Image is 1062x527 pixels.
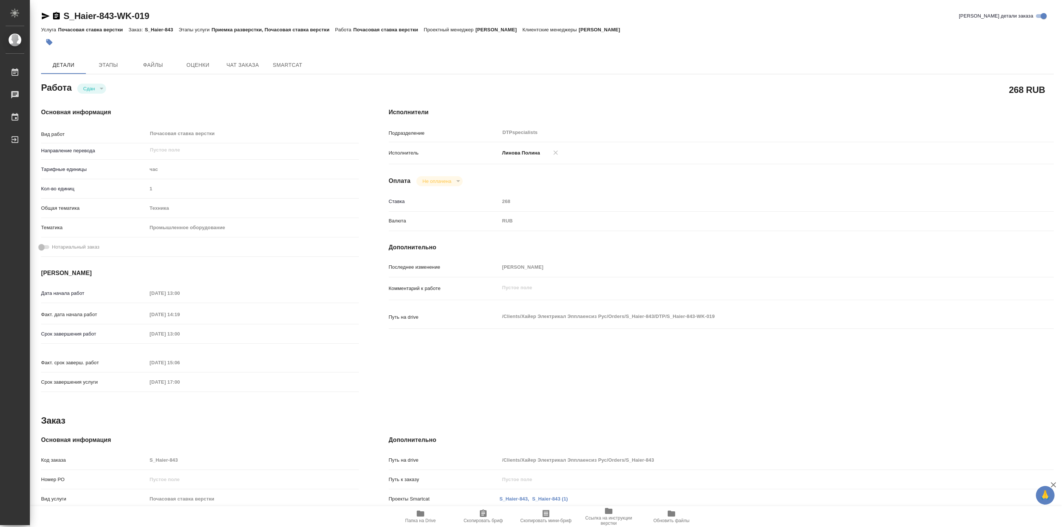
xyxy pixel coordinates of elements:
[41,205,147,212] p: Общая тематика
[389,177,411,185] h4: Оплата
[335,27,353,32] p: Работа
[389,263,500,271] p: Последнее изменение
[41,378,147,386] p: Срок завершения услуги
[653,518,690,523] span: Обновить файлы
[500,455,999,465] input: Пустое поле
[41,12,50,21] button: Скопировать ссылку для ЯМессенджера
[41,476,147,483] p: Номер РО
[145,27,179,32] p: S_Haier-843
[41,290,147,297] p: Дата начала работ
[147,221,359,234] div: Промышленное оборудование
[211,27,335,32] p: Приемка разверстки, Почасовая ставка верстки
[147,474,359,485] input: Пустое поле
[179,27,212,32] p: Этапы услуги
[389,285,500,292] p: Комментарий к работе
[1009,83,1045,96] h2: 268 RUB
[389,243,1054,252] h4: Дополнительно
[959,12,1033,20] span: [PERSON_NAME] детали заказа
[577,506,640,527] button: Ссылка на инструкции верстки
[147,377,212,387] input: Пустое поле
[41,131,147,138] p: Вид работ
[41,456,147,464] p: Код заказа
[420,178,453,184] button: Не оплачена
[147,202,359,215] div: Техника
[353,27,424,32] p: Почасовая ставка верстки
[424,27,475,32] p: Проектный менеджер
[41,108,359,117] h4: Основная информация
[41,330,147,338] p: Срок завершения работ
[500,262,999,272] input: Пустое поле
[389,149,500,157] p: Исполнитель
[389,456,500,464] p: Путь на drive
[41,415,65,427] h2: Заказ
[147,163,359,176] div: час
[52,12,61,21] button: Скопировать ссылку
[41,147,147,155] p: Направление перевода
[463,518,503,523] span: Скопировать бриф
[77,84,106,94] div: Сдан
[389,130,500,137] p: Подразделение
[180,60,216,70] span: Оценки
[515,506,577,527] button: Скопировать мини-бриф
[147,309,212,320] input: Пустое поле
[41,495,147,503] p: Вид услуги
[41,166,147,173] p: Тарифные единицы
[147,183,359,194] input: Пустое поле
[128,27,145,32] p: Заказ:
[41,269,359,278] h4: [PERSON_NAME]
[58,27,128,32] p: Почасовая ставка верстки
[640,506,703,527] button: Обновить файлы
[475,27,522,32] p: [PERSON_NAME]
[389,217,500,225] p: Валюта
[147,357,212,368] input: Пустое поле
[147,455,359,465] input: Пустое поле
[81,85,97,92] button: Сдан
[41,311,147,318] p: Факт. дата начала работ
[225,60,261,70] span: Чат заказа
[63,11,149,21] a: S_Haier-843-WK-019
[41,80,72,94] h2: Работа
[41,224,147,231] p: Тематика
[46,60,81,70] span: Детали
[147,328,212,339] input: Пустое поле
[582,515,636,526] span: Ссылка на инструкции верстки
[147,493,359,504] input: Пустое поле
[41,34,58,50] button: Добавить тэг
[41,436,359,445] h4: Основная информация
[389,506,452,527] button: Папка на Drive
[389,495,500,503] p: Проекты Smartcat
[41,27,58,32] p: Услуга
[452,506,515,527] button: Скопировать бриф
[41,185,147,193] p: Кол-во единиц
[135,60,171,70] span: Файлы
[389,436,1054,445] h4: Дополнительно
[579,27,626,32] p: [PERSON_NAME]
[52,243,99,251] span: Нотариальный заказ
[90,60,126,70] span: Этапы
[405,518,436,523] span: Папка на Drive
[1039,487,1052,503] span: 🙏
[41,359,147,367] p: Факт. срок заверш. работ
[500,310,999,323] textarea: /Clients/Хайер Электрикал Эпплаенсиз Рус/Orders/S_Haier-843/DTP/S_Haier-843-WK-019
[500,474,999,485] input: Пустое поле
[500,196,999,207] input: Пустое поле
[500,496,530,502] a: S_Haier-843,
[522,27,579,32] p: Клиентские менеджеры
[532,496,568,502] a: S_Haier-843 (1)
[389,108,1054,117] h4: Исполнители
[389,198,500,205] p: Ставка
[147,288,212,299] input: Пустое поле
[389,314,500,321] p: Путь на drive
[389,476,500,483] p: Путь к заказу
[1036,486,1055,505] button: 🙏
[416,176,462,186] div: Сдан
[270,60,305,70] span: SmartCat
[520,518,571,523] span: Скопировать мини-бриф
[500,149,540,157] p: Линова Полина
[500,215,999,227] div: RUB
[149,146,341,155] input: Пустое поле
